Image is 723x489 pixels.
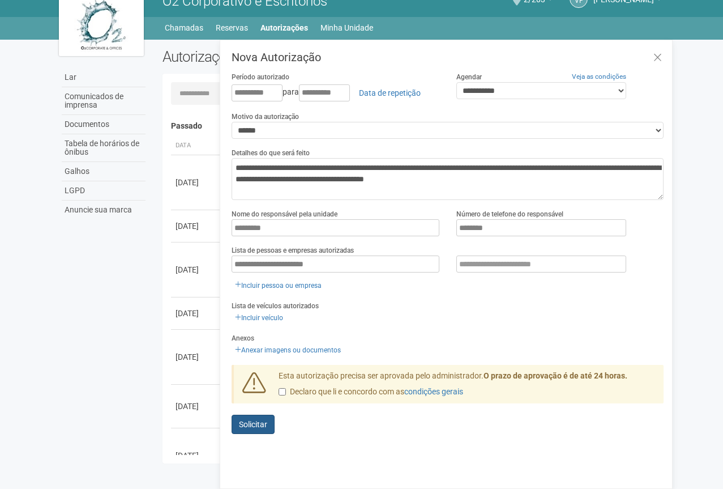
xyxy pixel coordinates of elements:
[176,265,199,274] font: [DATE]
[260,20,308,36] a: Autorizações
[65,186,85,195] font: LGPD
[65,205,132,214] font: Anuncie sua marca
[62,181,146,201] a: LGPD
[232,73,289,81] font: Período autorizado
[283,87,299,96] font: para
[216,20,248,36] a: Reservas
[232,149,310,157] font: Detalhes do que será feito
[320,20,373,36] a: Minha Unidade
[65,120,109,129] font: Documentos
[165,23,203,32] font: Chamadas
[279,388,286,396] input: Declaro que li e concordo com ascondições gerais
[232,334,254,342] font: Anexos
[232,50,321,64] font: Nova Autorização
[232,343,344,356] a: Anexar imagens ou documentos
[176,178,199,187] font: [DATE]
[165,20,203,36] a: Chamadas
[65,139,139,156] font: Tabela de horários de ônibus
[176,352,199,362] font: [DATE]
[241,314,283,322] font: Incluir veículo
[176,222,199,231] font: [DATE]
[359,88,421,97] font: Data de repetição
[320,23,373,32] font: Minha Unidade
[241,282,322,290] font: Incluir pessoa ou empresa
[176,451,199,460] font: [DATE]
[241,346,341,354] font: Anexar imagens ou documentos
[232,278,325,291] a: Incluir pessoa ou empresa
[176,402,199,411] font: [DATE]
[65,167,89,176] font: Galhos
[239,420,267,429] font: Solicitar
[456,73,482,81] font: Agendar
[232,311,286,324] a: Incluir veículo
[572,73,626,80] a: Veja as condições
[232,113,299,121] font: Motivo da autorização
[65,92,123,109] font: Comunicados de imprensa
[232,210,337,218] font: Nome do responsável pela unidade
[216,23,248,32] font: Reservas
[62,115,146,134] a: Documentos
[62,134,146,162] a: Tabela de horários de ônibus
[171,121,202,130] font: Passado
[176,309,199,318] font: [DATE]
[162,48,240,65] font: Autorizações
[456,210,563,218] font: Número de telefone do responsável
[65,73,76,82] font: Lar
[232,415,275,434] button: Solicitar
[260,23,308,32] font: Autorizações
[62,68,146,87] a: Lar
[62,87,146,115] a: Comunicados de imprensa
[62,201,146,219] a: Anuncie sua marca
[176,142,191,149] font: Data
[290,387,404,396] font: Declaro que li e concordo com as
[484,371,627,380] font: O prazo de aprovação é de até 24 horas.
[232,302,319,310] font: Lista de veículos autorizados
[404,387,463,396] a: condições gerais
[62,162,146,181] a: Galhos
[232,246,354,254] font: Lista de pessoas e empresas autorizadas
[279,371,484,380] font: Esta autorização precisa ser aprovada pelo administrador.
